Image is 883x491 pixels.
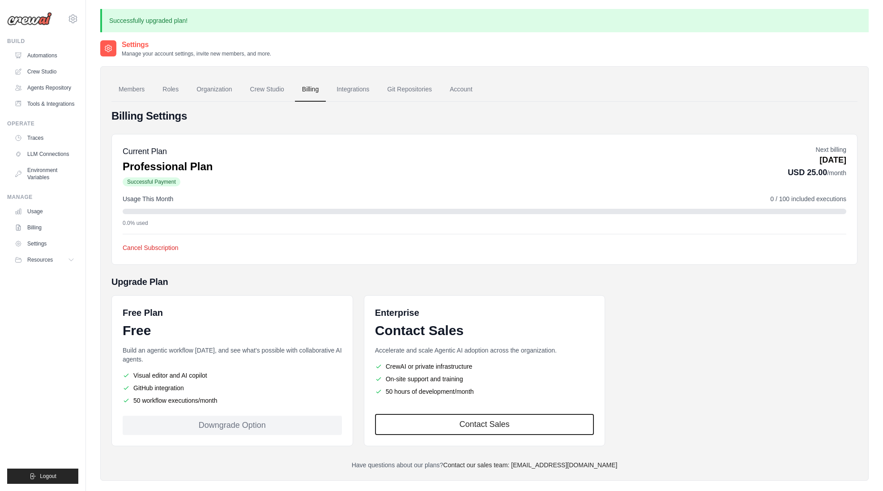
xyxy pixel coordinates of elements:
[375,362,594,371] li: CrewAI or private infrastructure
[11,131,78,145] a: Traces
[443,78,480,102] a: Account
[111,461,857,469] p: Have questions about our plans?
[11,220,78,235] a: Billing
[11,253,78,267] button: Resources
[375,414,594,435] a: Contact Sales
[788,154,846,166] p: [DATE]
[375,346,594,355] p: Accelerate and scale Agentic AI adoption across the organization.
[375,323,594,339] div: Contact Sales
[11,237,78,251] a: Settings
[788,166,846,179] p: USD 25.00
[375,375,594,383] li: On-site support and training
[243,78,291,102] a: Crew Studio
[123,177,180,186] span: Successful Payment
[11,163,78,185] a: Environment Variables
[295,78,326,102] a: Billing
[380,78,439,102] a: Git Repositories
[375,387,594,396] li: 50 hours of development/month
[11,147,78,161] a: LLM Connections
[329,78,376,102] a: Integrations
[123,383,342,392] li: GitHub integration
[27,256,53,263] span: Resources
[11,204,78,219] a: Usage
[155,78,186,102] a: Roles
[40,473,56,480] span: Logout
[375,306,594,319] h6: Enterprise
[123,243,179,252] button: Cancel Subscription
[123,346,342,364] p: Build an agentic workflow [DATE], and see what's possible with collaborative AI agents.
[189,78,239,102] a: Organization
[7,120,78,127] div: Operate
[443,461,617,469] a: Contact our sales team: [EMAIL_ADDRESS][DOMAIN_NAME]
[122,39,271,50] h2: Settings
[111,276,857,288] h5: Upgrade Plan
[11,48,78,63] a: Automations
[11,81,78,95] a: Agents Repository
[11,97,78,111] a: Tools & Integrations
[123,323,342,339] div: Free
[770,194,846,203] span: 0 / 100 included executions
[111,109,857,123] h4: Billing Settings
[827,169,846,177] span: /month
[123,159,213,174] p: Professional Plan
[123,371,342,380] li: Visual editor and AI copilot
[7,469,78,484] button: Logout
[7,194,78,201] div: Manage
[123,396,342,405] li: 50 workflow executions/month
[123,416,342,435] div: Downgrade Option
[123,145,213,158] h5: Current Plan
[123,220,148,227] span: 0.0% used
[7,12,52,26] img: Logo
[122,50,271,57] p: Manage your account settings, invite new members, and more.
[100,9,869,32] p: Successfully upgraded plan!
[788,145,846,154] p: Next billing
[7,38,78,45] div: Build
[11,65,78,79] a: Crew Studio
[123,194,173,203] span: Usage This Month
[123,306,163,319] h6: Free Plan
[111,78,152,102] a: Members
